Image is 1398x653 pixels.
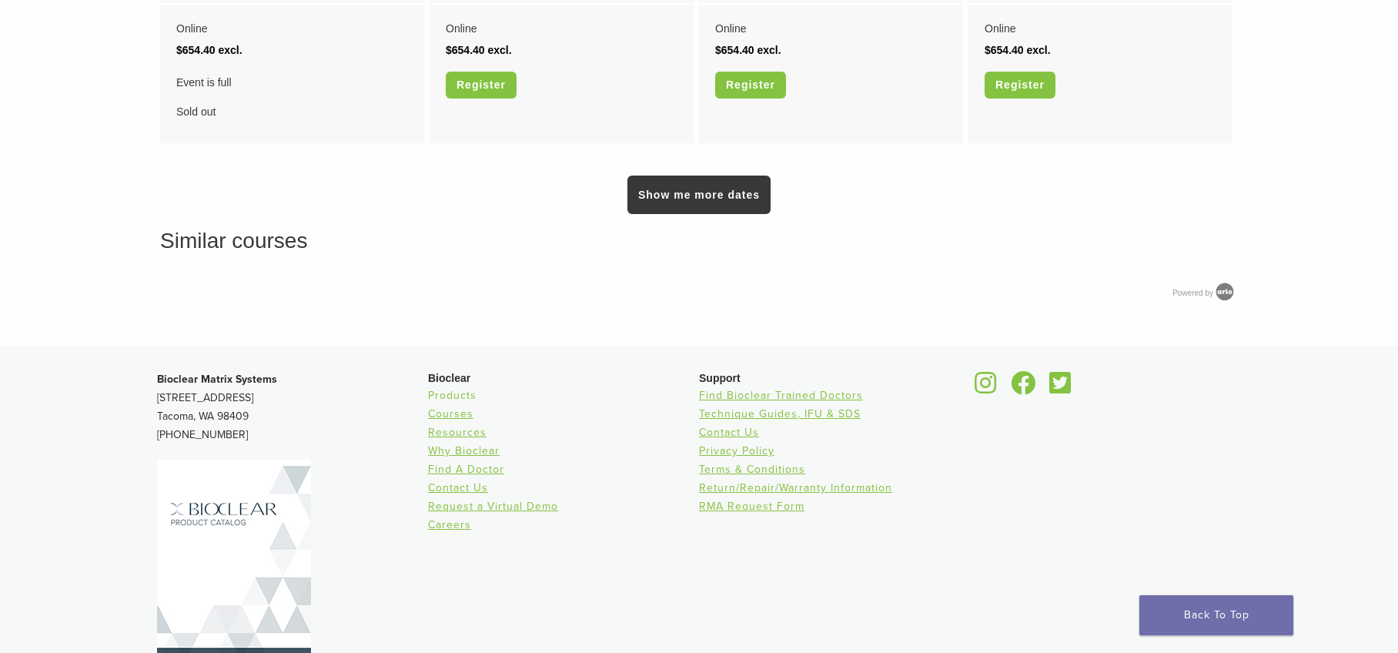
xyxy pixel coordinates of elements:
a: Why Bioclear [428,444,500,457]
div: Online [176,18,408,39]
a: Terms & Conditions [699,463,805,476]
span: $654.40 [446,44,485,56]
h3: Similar courses [160,225,1238,257]
span: $654.40 [176,44,216,56]
a: Contact Us [699,426,759,439]
strong: Bioclear Matrix Systems [157,373,277,386]
a: Return/Repair/Warranty Information [699,481,892,494]
a: Find Bioclear Trained Doctors [699,389,863,402]
img: Arlo training & Event Software [1213,280,1236,303]
span: $654.40 [715,44,754,56]
a: Technique Guides, IFU & SDS [699,407,861,420]
span: Event is full [176,72,408,93]
span: $654.40 [985,44,1024,56]
a: Find A Doctor [428,463,504,476]
p: [STREET_ADDRESS] Tacoma, WA 98409 [PHONE_NUMBER] [157,370,428,444]
a: Courses [428,407,473,420]
a: Request a Virtual Demo [428,500,558,513]
span: excl. [758,44,781,56]
a: Privacy Policy [699,444,774,457]
a: Back To Top [1139,595,1293,635]
a: Register [715,72,786,99]
a: Bioclear [1005,380,1041,396]
a: Show me more dates [627,176,771,214]
a: Register [446,72,517,99]
a: RMA Request Form [699,500,804,513]
span: Support [699,372,741,384]
a: Resources [428,426,487,439]
a: Register [985,72,1055,99]
a: Powered by [1172,289,1238,297]
span: excl. [1027,44,1051,56]
span: excl. [219,44,242,56]
div: Online [446,18,677,39]
a: Bioclear [1044,380,1076,396]
div: Online [715,18,947,39]
div: Sold out [176,72,408,122]
span: excl. [488,44,512,56]
a: Careers [428,518,471,531]
span: Bioclear [428,372,470,384]
a: Contact Us [428,481,488,494]
div: Online [985,18,1216,39]
a: Bioclear [970,380,1002,396]
a: Products [428,389,477,402]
